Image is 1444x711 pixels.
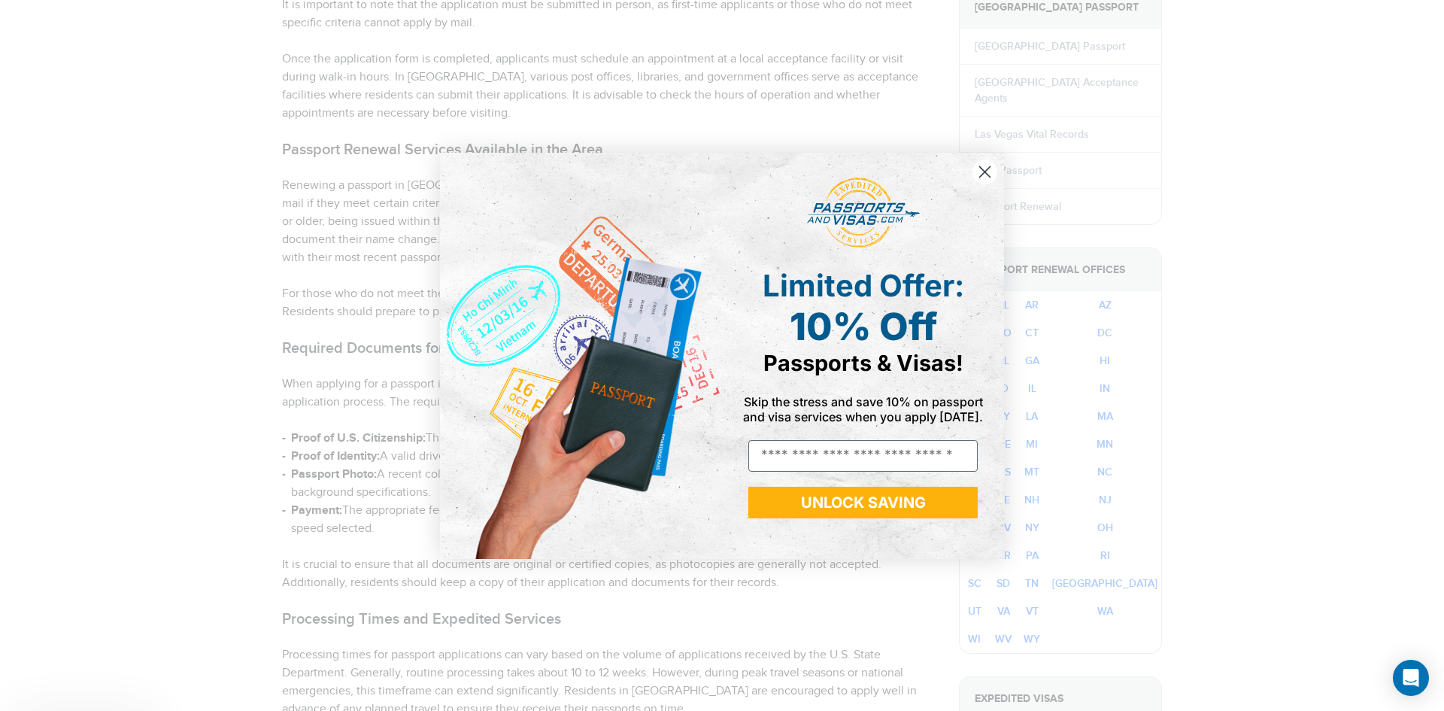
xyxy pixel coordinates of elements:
span: Limited Offer: [763,267,964,304]
img: de9cda0d-0715-46ca-9a25-073762a91ba7.png [440,153,722,559]
button: UNLOCK SAVING [748,487,978,518]
img: passports and visas [807,178,920,248]
button: Close dialog [972,159,998,185]
div: Open Intercom Messenger [1393,660,1429,696]
span: Passports & Visas! [763,350,963,376]
span: Skip the stress and save 10% on passport and visa services when you apply [DATE]. [743,394,983,424]
span: 10% Off [790,304,937,349]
